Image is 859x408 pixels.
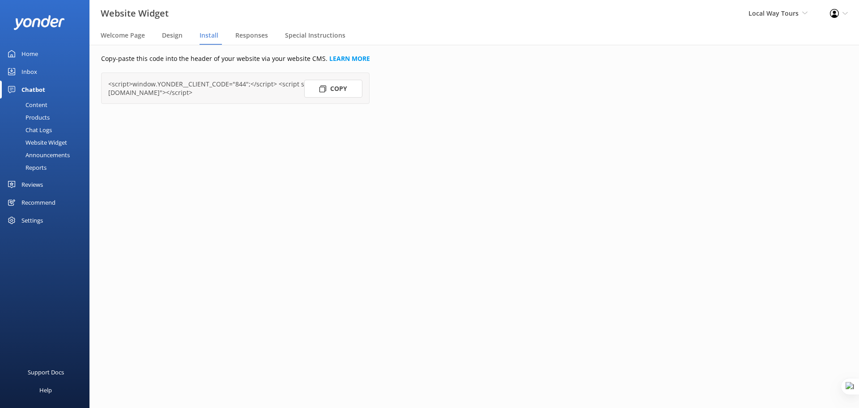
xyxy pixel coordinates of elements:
[21,81,45,99] div: Chatbot
[5,124,89,136] a: Chat Logs
[5,99,89,111] a: Content
[5,149,70,161] div: Announcements
[748,9,799,17] span: Local Way Tours
[5,124,52,136] div: Chat Logs
[162,31,183,40] span: Design
[304,80,362,98] button: Copy
[5,99,47,111] div: Content
[101,31,145,40] span: Welcome Page
[13,15,65,30] img: yonder-white-logo.png
[101,54,583,64] p: Copy-paste this code into the header of your website via your website CMS.
[39,381,52,399] div: Help
[108,80,362,97] div: <script>window.YONDER__CLIENT_CODE="844";</script> <script src="[URL][DOMAIN_NAME]"></script>
[285,31,345,40] span: Special Instructions
[21,45,38,63] div: Home
[5,161,89,174] a: Reports
[5,111,50,124] div: Products
[5,161,47,174] div: Reports
[329,54,370,63] a: LEARN MORE
[21,193,55,211] div: Recommend
[5,111,89,124] a: Products
[5,149,89,161] a: Announcements
[200,31,218,40] span: Install
[21,211,43,229] div: Settings
[21,176,43,193] div: Reviews
[21,63,37,81] div: Inbox
[5,136,67,149] div: Website Widget
[235,31,268,40] span: Responses
[28,363,64,381] div: Support Docs
[101,6,169,21] h3: Website Widget
[5,136,89,149] a: Website Widget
